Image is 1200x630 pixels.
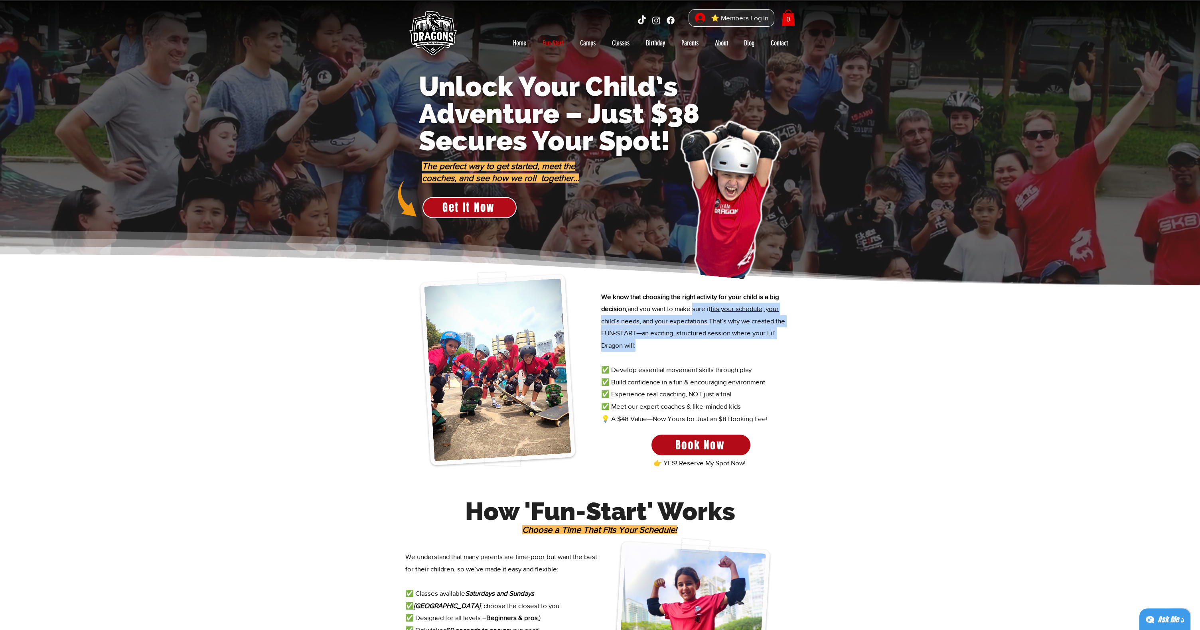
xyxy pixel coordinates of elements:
[707,37,736,49] a: About
[486,614,538,621] span: Beginners & pros
[604,37,638,49] a: Classes
[608,37,634,49] p: Classes
[465,589,534,597] span: Saturdays and Sundays
[767,37,792,49] p: Contact
[601,291,794,364] p: and you want to make sure it That’s why we created the FUN-START—an exciting, structured session ...
[638,37,673,49] a: Birthday
[762,37,796,49] a: Contact
[601,305,779,325] span: fits your schedule, your child’s needs, and your expectations.
[505,37,796,49] nav: Site
[787,16,790,23] text: 0
[782,10,795,26] a: Cart with 0 items
[534,37,572,49] a: Fun-Start
[572,37,604,49] a: Camps
[405,551,598,587] p: We understand that many parents are time-poor but want the best for their children, so we’ve made...
[509,37,530,49] p: Home
[419,71,700,157] span: Unlock Your Child’s Adventure – Just $38 Secures Your Spot!
[740,37,758,49] p: Blog
[576,37,600,49] p: Camps
[422,161,579,183] span: The perfect way to get started, meet the coaches, and see how we roll together...
[637,15,676,26] ul: Social Bar
[642,37,669,49] p: Birthday
[651,434,751,456] a: Book Now
[653,459,746,467] span: 👉 YES! Reserve My Spot Now!
[465,497,735,526] span: How 'Fun-Start' Works
[673,37,707,49] a: Parents
[711,37,732,49] p: About
[522,525,677,534] span: Choose a Time That Fits Your Schedule!
[539,37,567,49] p: Fun-Start
[689,10,774,27] button: ⭐ Members Log In
[422,197,517,218] a: Get It Now
[708,12,771,24] span: ⭐ Members Log In
[601,413,794,425] p: 💡 A $48 Value—Now Yours for Just an $8 Booking Fee!
[677,37,703,49] p: Parents
[1158,614,1184,625] div: Ask Me ;)
[601,293,779,313] span: We know that choosing the right activity for your child is a big decision,
[442,199,495,215] span: Get It Now
[505,37,534,49] a: Home
[601,364,794,412] p: ✅ Develop essential movement skills through play ✅ Build confidence in a fun & encouraging enviro...
[736,37,762,49] a: Blog
[405,6,460,62] img: Skate Dragons logo with the slogan 'Empowering Youth, Enriching Families' in Singapore.
[414,602,480,609] span: [GEOGRAPHIC_DATA]
[675,437,725,453] span: Book Now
